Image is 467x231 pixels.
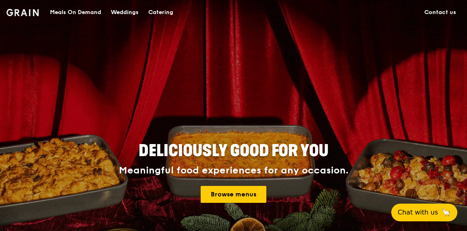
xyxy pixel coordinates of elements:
[143,0,178,25] a: Catering
[201,186,266,203] a: Browse menus
[391,204,457,221] button: Chat with us🦙
[111,0,139,25] div: Weddings
[398,208,438,217] span: Chat with us
[106,0,143,25] a: Weddings
[6,9,39,16] img: Grain
[419,0,461,25] a: Contact us
[148,0,173,25] div: Catering
[441,208,451,217] span: 🦙
[50,0,101,25] div: Meals On Demand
